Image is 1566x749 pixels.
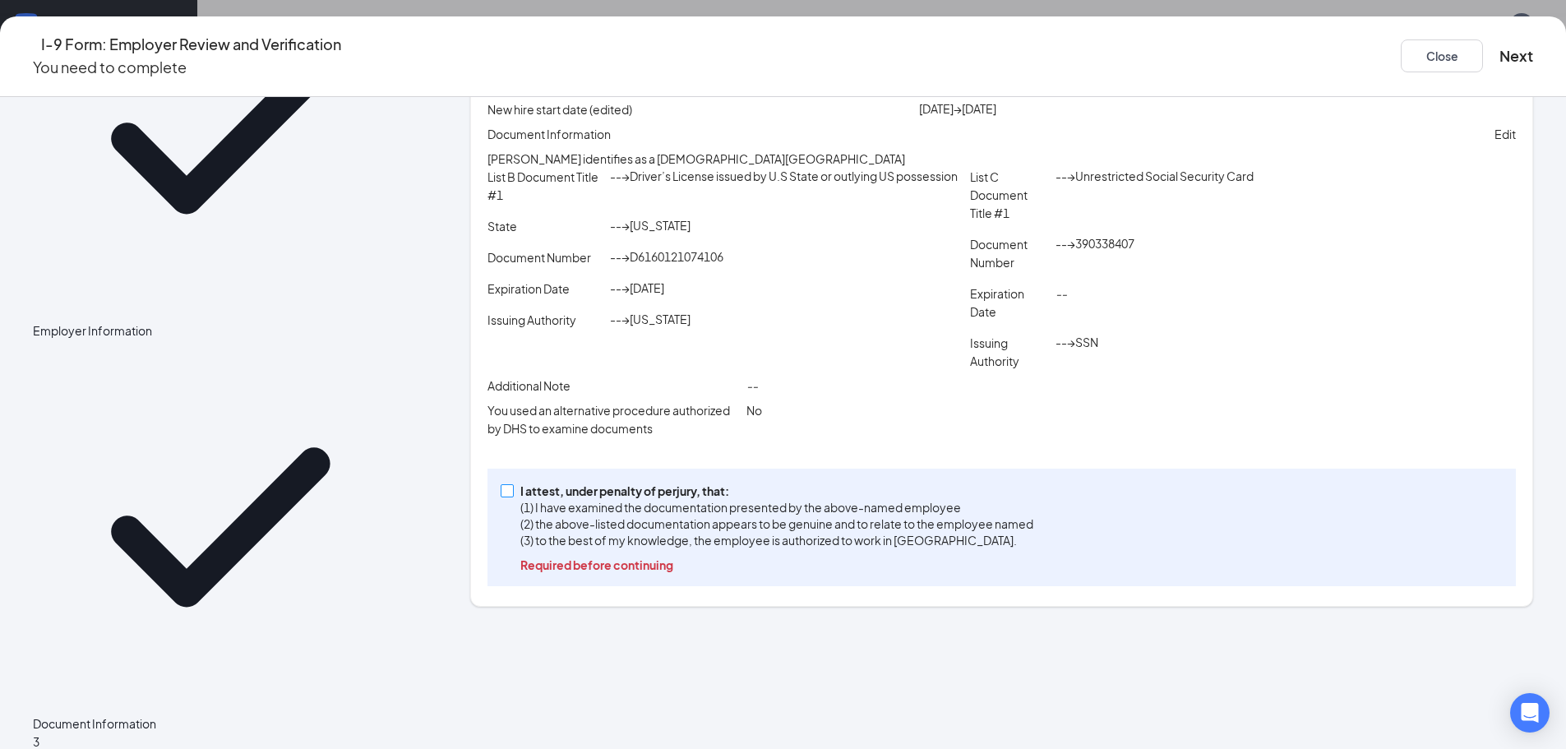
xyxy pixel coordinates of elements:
span: → [621,249,630,264]
span: → [621,218,630,233]
span: Employer Information [33,321,408,340]
span: Document Information [487,125,611,143]
p: (1) I have examined the documentation presented by the above-named employee [520,499,1033,516]
button: Close [1401,39,1483,72]
span: → [621,280,630,295]
span: No [746,403,762,418]
span: Document Information [33,714,408,733]
div: Open Intercom Messenger [1510,693,1550,733]
span: → [621,312,630,326]
span: -- [610,312,621,326]
span: -- [1056,169,1067,183]
p: List B Document Title #1 [487,168,603,204]
p: Issuing Authority [970,334,1049,370]
button: Next [1499,44,1533,67]
p: New hire start date (edited) [487,100,912,118]
span: -- [610,249,621,264]
p: Document Number [487,248,603,266]
p: Document Number [970,235,1049,271]
span: [PERSON_NAME] identifies as a [DEMOGRAPHIC_DATA][GEOGRAPHIC_DATA] [487,151,905,166]
span: [US_STATE] [630,312,691,326]
span: [DATE] [962,101,996,116]
span: 3 [33,734,39,749]
p: Expiration Date [970,284,1049,321]
span: SSN [1075,335,1098,349]
span: → [1067,169,1075,183]
p: You used an alternative procedure authorized by DHS to examine documents [487,401,740,437]
span: D6160121074106 [630,249,723,264]
span: -- [1056,286,1067,301]
span: [DATE] [630,280,664,295]
p: State [487,217,603,235]
span: -- [1056,236,1067,251]
span: -- [1056,335,1067,349]
span: → [621,169,630,183]
span: Driver’s License issued by U.S State or outlying US possession [630,169,958,183]
p: Required before continuing [520,557,1033,573]
p: Expiration Date [487,280,603,298]
span: Unrestricted Social Security Card [1075,169,1254,183]
p: Edit [1494,125,1516,143]
p: You need to complete [33,56,341,79]
span: 390338407 [1075,236,1134,251]
h4: I-9 Form: Employer Review and Verification [41,33,341,56]
svg: Checkmark [33,340,408,714]
p: I attest, under penalty of perjury, that: [520,483,1033,499]
span: → [1067,236,1075,251]
p: (2) the above-listed documentation appears to be genuine and to relate to the employee named [520,516,1033,532]
p: (3) to the best of my knowledge, the employee is authorized to work in [GEOGRAPHIC_DATA]. [520,532,1033,548]
span: -- [610,169,621,183]
span: [DATE] [919,101,954,116]
span: -- [610,280,621,295]
p: Additional Note [487,377,740,395]
span: [US_STATE] [630,218,691,233]
p: Issuing Authority [487,311,603,329]
span: -- [746,378,758,393]
span: → [1067,335,1075,349]
p: List C Document Title #1 [970,168,1049,222]
span: -- [610,218,621,233]
span: → [954,101,962,116]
